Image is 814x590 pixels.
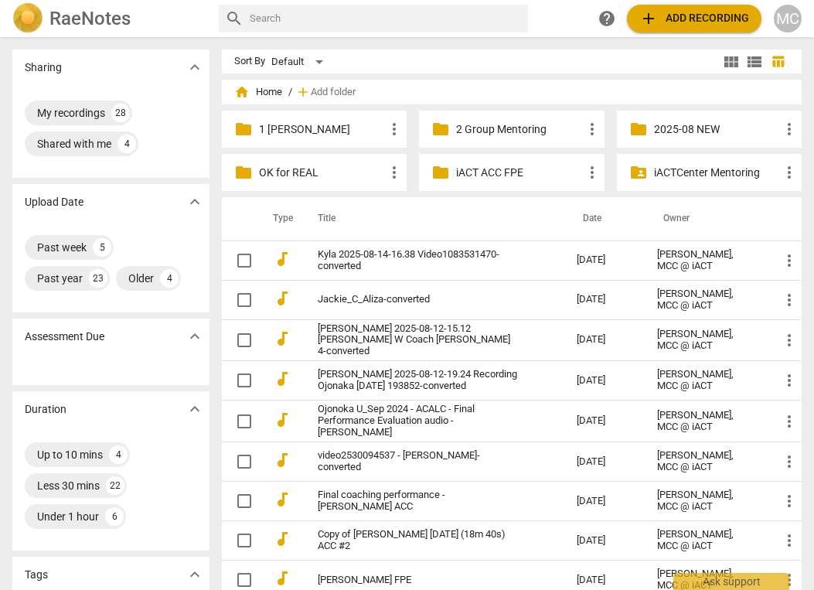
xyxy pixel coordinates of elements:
span: audiotrack [273,289,291,308]
th: Title [299,197,564,240]
td: [DATE] [564,521,645,561]
span: expand_more [186,565,204,584]
span: folder [629,120,648,138]
div: Past week [37,240,87,255]
span: folder [234,163,253,182]
button: Show more [183,563,206,586]
div: [PERSON_NAME], MCC @ iACT [657,288,755,312]
p: iACT ACC FPE [456,165,582,181]
p: OK for REAL [259,165,385,181]
div: 4 [109,445,128,464]
h2: RaeNotes [49,8,131,29]
span: / [288,87,292,98]
div: [PERSON_NAME], MCC @ iACT [657,329,755,352]
div: [PERSON_NAME], MCC @ iACT [657,529,755,552]
span: expand_more [186,58,204,77]
div: Shared with me [37,136,111,152]
span: expand_more [186,400,204,418]
div: Sort By [234,56,265,67]
span: more_vert [780,120,799,138]
a: Jackie_C_Aliza-converted [318,294,520,305]
a: Copy of [PERSON_NAME] [DATE] (18m 40s) ACC #2 [318,529,520,552]
div: 6 [105,507,124,526]
p: Tags [25,567,48,583]
span: folder_shared [629,163,648,182]
span: folder [431,163,450,182]
td: [DATE] [564,280,645,319]
input: Search [250,6,522,31]
span: more_vert [780,571,799,589]
span: folder [431,120,450,138]
p: 2 Group Mentoring [456,121,582,138]
div: Past year [37,271,83,286]
div: Ask support [673,573,789,590]
td: [DATE] [564,319,645,361]
span: more_vert [780,291,799,309]
th: Owner [645,197,768,240]
span: Home [234,84,282,100]
td: [DATE] [564,361,645,401]
span: audiotrack [273,569,291,588]
button: Show more [183,190,206,213]
button: Table view [766,50,789,73]
span: audiotrack [273,250,291,268]
span: more_vert [780,412,799,431]
span: audiotrack [273,490,291,509]
div: 4 [160,269,179,288]
a: Help [593,5,621,32]
span: more_vert [780,331,799,350]
div: 23 [89,269,107,288]
td: [DATE] [564,482,645,521]
div: [PERSON_NAME], MCC @ iACT [657,249,755,272]
div: 4 [118,135,136,153]
span: expand_more [186,193,204,211]
span: more_vert [780,452,799,471]
span: audiotrack [273,530,291,548]
div: Up to 10 mins [37,447,103,462]
span: Add folder [311,87,356,98]
div: MC [774,5,802,32]
span: add [295,84,311,100]
button: Upload [627,5,761,32]
span: search [225,9,244,28]
img: Logo [12,3,43,34]
span: more_vert [780,163,799,182]
span: more_vert [780,251,799,270]
div: 5 [93,238,111,257]
p: Assessment Due [25,329,104,345]
span: more_vert [780,531,799,550]
td: [DATE] [564,442,645,482]
a: Ojonoka U_Sep 2024 - ACALC - Final Performance Evaluation audio - [PERSON_NAME] [318,404,520,438]
td: [DATE] [564,240,645,280]
span: more_vert [583,163,601,182]
div: [PERSON_NAME], MCC @ iACT [657,450,755,473]
span: audiotrack [273,370,291,388]
span: table_chart [771,54,785,69]
div: Older [128,271,154,286]
td: [DATE] [564,401,645,442]
a: Kyla 2025-08-14-16.38 Video1083531470-converted [318,249,520,272]
span: folder [234,120,253,138]
span: more_vert [385,163,404,182]
a: [PERSON_NAME] 2025-08-12-19.24 Recording Ojonaka [DATE] 193852-converted [318,369,520,392]
button: Tile view [720,50,743,73]
span: audiotrack [273,451,291,469]
p: 2025-08 NEW [654,121,780,138]
a: Final coaching performance - [PERSON_NAME] ACC [318,489,520,513]
a: [PERSON_NAME] FPE [318,575,520,586]
span: add [639,9,658,28]
span: more_vert [780,371,799,390]
div: [PERSON_NAME], MCC @ iACT [657,369,755,392]
p: Duration [25,401,66,418]
div: My recordings [37,105,105,121]
a: [PERSON_NAME] 2025-08-12-15.12 [PERSON_NAME] W Coach [PERSON_NAME] 4-converted [318,323,520,358]
span: view_list [745,53,764,71]
div: 28 [111,104,130,122]
th: Type [261,197,299,240]
div: [PERSON_NAME], MCC @ iACT [657,489,755,513]
button: Show more [183,397,206,421]
div: Less 30 mins [37,478,100,493]
span: audiotrack [273,411,291,429]
div: Under 1 hour [37,509,99,524]
div: Default [271,49,329,74]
